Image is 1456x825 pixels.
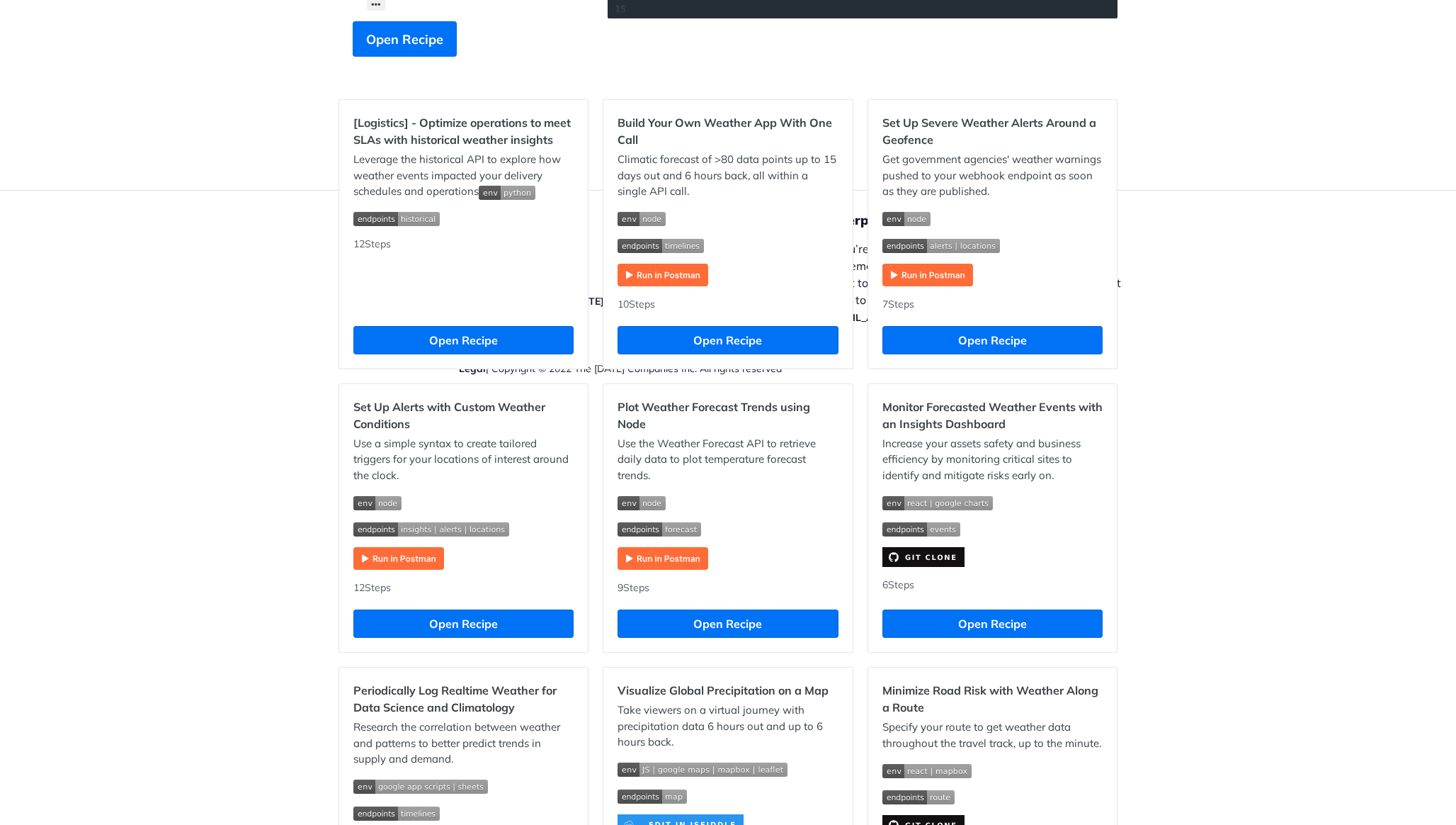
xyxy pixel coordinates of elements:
h2: Plot Weather Forecast Trends using Node [618,398,838,432]
span: Expand image [618,787,838,804]
img: env [353,780,488,794]
img: endpoint [882,522,960,537]
img: endpoint [618,522,701,537]
a: Expand image [882,549,965,563]
button: Open Recipe [618,326,838,354]
h2: Set Up Alerts with Custom Weather Conditions [353,398,574,432]
img: env [618,763,787,777]
img: clone [882,547,965,567]
img: endpoint [882,790,955,804]
span: Expand image [882,211,1103,227]
span: Expand image [353,494,574,510]
span: Expand image [618,211,838,227]
p: Get government agencies' weather warnings pushed to your webhook endpoint as soon as they are pub... [882,152,1103,200]
p: Use the Weather Forecast API to retrieve daily data to plot temperature forecast trends. [618,436,838,484]
img: Run in Postman [618,547,708,570]
img: env [618,496,666,510]
p: Research the correlation between weather and patterns to better predict trends in supply and demand. [353,719,574,768]
div: 6 Steps [882,578,1103,595]
span: Expand image [479,184,535,198]
img: env [479,186,535,200]
a: Expand image [618,267,708,281]
p: Use a simple syntax to create tailored triggers for your locations of interest around the clock. [353,436,574,484]
img: env [882,496,993,510]
div: 7 Steps [882,297,1103,312]
p: Climatic forecast of >80 data points up to 15 days out and 6 hours back, all within a single API ... [618,152,838,200]
div: 10 Steps [618,297,838,312]
span: Expand image [618,761,838,778]
button: Open Recipe [882,610,1103,638]
h2: Minimize Road Risk with Weather Along a Route [882,682,1103,716]
img: Run in Postman [353,547,444,570]
a: Expand image [618,551,708,564]
span: Expand image [353,521,574,537]
h2: Periodically Log Realtime Weather for Data Science and Climatology [353,682,574,716]
h2: Build Your Own Weather App With One Call [618,114,838,148]
img: endpoint [353,212,440,226]
h2: Monitor Forecasted Weather Events with an Insights Dashboard [882,398,1103,432]
span: Expand image [882,494,1103,510]
span: Expand image [618,494,838,510]
a: Expand image [353,551,444,564]
h2: [Logistics] - Optimize operations to meet SLAs with historical weather insights [353,114,574,148]
div: 9 Steps [618,580,838,595]
button: Open Recipe [353,610,574,638]
img: endpoint [353,807,440,821]
img: endpoint [882,239,1000,253]
img: env [618,212,666,226]
img: Run in Postman [618,264,708,286]
button: Open Recipe [618,610,838,638]
span: Expand image [618,521,838,537]
button: Open Recipe [353,21,457,57]
button: Open Recipe [882,326,1103,354]
img: endpoint [618,239,704,253]
div: 12 Steps [353,237,574,312]
img: env [353,496,402,510]
span: Expand image [618,237,838,253]
img: Run in Postman [882,264,973,286]
span: Expand image [353,778,574,795]
span: Expand image [353,211,574,227]
span: Expand image [882,521,1103,537]
img: env [882,212,931,226]
h2: Set Up Severe Weather Alerts Around a Geofence [882,114,1103,148]
span: Expand image [882,762,1103,778]
img: endpoint [353,522,509,537]
img: endpoint [618,790,687,804]
p: Specify your route to get weather data throughout the travel track, up to the minute. [882,719,1103,751]
p: Leverage the historical API to explore how weather events impacted your delivery schedules and op... [353,152,574,200]
a: Expand image [882,267,973,281]
span: Expand image [882,237,1103,253]
button: Open Recipe [353,326,574,354]
p: Take viewers on a virtual journey with precipitation data 6 hours out and up to 6 hours back. [618,702,838,751]
div: 12 Steps [353,580,574,595]
span: Expand image [882,789,1103,805]
span: Open Recipe [366,30,443,49]
h2: Visualize Global Precipitation on a Map [618,682,838,699]
p: Increase your assets safety and business efficiency by monitoring critical sites to identify and ... [882,436,1103,484]
img: env [882,764,972,778]
span: Expand image [353,804,574,821]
